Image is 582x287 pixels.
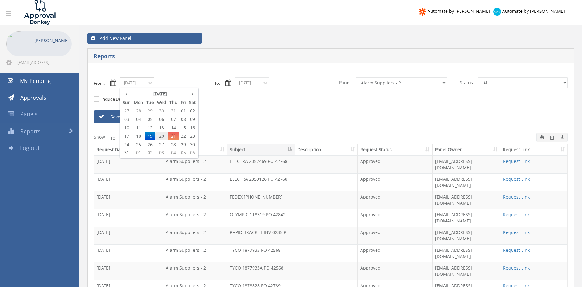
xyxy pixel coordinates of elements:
[179,149,187,157] span: 05
[433,173,500,191] td: [EMAIL_ADDRESS][DOMAIN_NAME]
[227,244,295,262] td: TYCO 1877933 PO 42568
[94,262,163,280] td: [DATE]
[358,227,433,244] td: Approved
[100,96,137,103] label: include Description
[503,229,530,235] a: Request Link
[433,227,500,244] td: [EMAIL_ADDRESS][DOMAIN_NAME]
[187,107,197,115] span: 02
[433,144,500,155] th: Panel Owner: activate to sort column ascending
[503,212,530,218] a: Request Link
[132,107,145,115] span: 28
[433,191,500,209] td: [EMAIL_ADDRESS][DOMAIN_NAME]
[168,98,179,107] th: Thu
[227,173,295,191] td: ELECTRA 2359126 PO 42768
[20,94,46,101] span: Approvals
[163,155,227,173] td: Alarm Suppliers - 2
[179,141,187,149] span: 29
[155,141,168,149] span: 27
[179,124,187,132] span: 15
[94,144,163,155] th: Request Date: activate to sort column ascending
[456,77,478,88] span: Status:
[94,110,165,123] a: Save
[428,8,490,14] span: Automate by [PERSON_NAME]
[20,144,40,152] span: Log out
[155,124,168,132] span: 13
[295,144,358,155] th: Description: activate to sort column ascending
[94,53,427,61] h5: Reports
[155,98,168,107] th: Wed
[121,124,132,132] span: 10
[358,144,433,155] th: Request Status: activate to sort column ascending
[168,149,179,157] span: 04
[168,115,179,123] span: 07
[155,132,168,140] span: 20
[358,244,433,262] td: Approved
[94,155,163,173] td: [DATE]
[358,262,433,280] td: Approved
[163,173,227,191] td: Alarm Suppliers - 2
[132,149,145,157] span: 01
[503,247,530,253] a: Request Link
[121,132,132,140] span: 17
[358,155,433,173] td: Approved
[227,209,295,227] td: OLYMPIC 118319 PO 42842
[87,33,202,44] a: Add New Panel
[155,149,168,157] span: 03
[132,115,145,123] span: 04
[168,107,179,115] span: 31
[503,194,530,200] a: Request Link
[493,8,501,16] img: xero-logo.png
[132,89,187,98] th: [DATE]
[163,191,227,209] td: Alarm Suppliers - 2
[94,244,163,262] td: [DATE]
[187,115,197,123] span: 09
[121,98,132,107] th: Sun
[17,60,70,65] span: [EMAIL_ADDRESS][DOMAIN_NAME]
[145,115,155,123] span: 05
[94,209,163,227] td: [DATE]
[105,133,128,142] select: Showentries
[121,115,132,123] span: 03
[187,124,197,132] span: 16
[179,107,187,115] span: 01
[163,244,227,262] td: Alarm Suppliers - 2
[168,124,179,132] span: 14
[132,141,145,149] span: 25
[187,149,197,157] span: 06
[179,115,187,123] span: 08
[433,262,500,280] td: [EMAIL_ADDRESS][DOMAIN_NAME]
[163,227,227,244] td: Alarm Suppliers - 2
[215,80,220,86] label: To:
[121,89,132,98] th: ‹
[132,132,145,140] span: 18
[155,107,168,115] span: 30
[187,132,197,140] span: 23
[168,132,179,140] span: 21
[500,144,567,155] th: Request Link: activate to sort column ascending
[145,141,155,149] span: 26
[132,98,145,107] th: Mon
[94,133,143,142] label: Show entries
[433,244,500,262] td: [EMAIL_ADDRESS][DOMAIN_NAME]
[503,265,530,271] a: Request Link
[34,36,69,52] p: [PERSON_NAME]
[94,173,163,191] td: [DATE]
[163,262,227,280] td: Alarm Suppliers - 2
[433,209,500,227] td: [EMAIL_ADDRESS][DOMAIN_NAME]
[358,209,433,227] td: Approved
[179,132,187,140] span: 22
[145,124,155,132] span: 12
[163,209,227,227] td: Alarm Suppliers - 2
[227,227,295,244] td: RAPID BRACKET INV-0235 PO 43048
[145,149,155,157] span: 02
[335,77,356,88] span: Panel:
[94,191,163,209] td: [DATE]
[187,98,197,107] th: Sat
[145,98,155,107] th: Tue
[187,141,197,149] span: 30
[20,110,38,118] span: Panels
[94,80,105,86] label: From:
[168,141,179,149] span: 28
[433,155,500,173] td: [EMAIL_ADDRESS][DOMAIN_NAME]
[20,127,40,135] span: Reports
